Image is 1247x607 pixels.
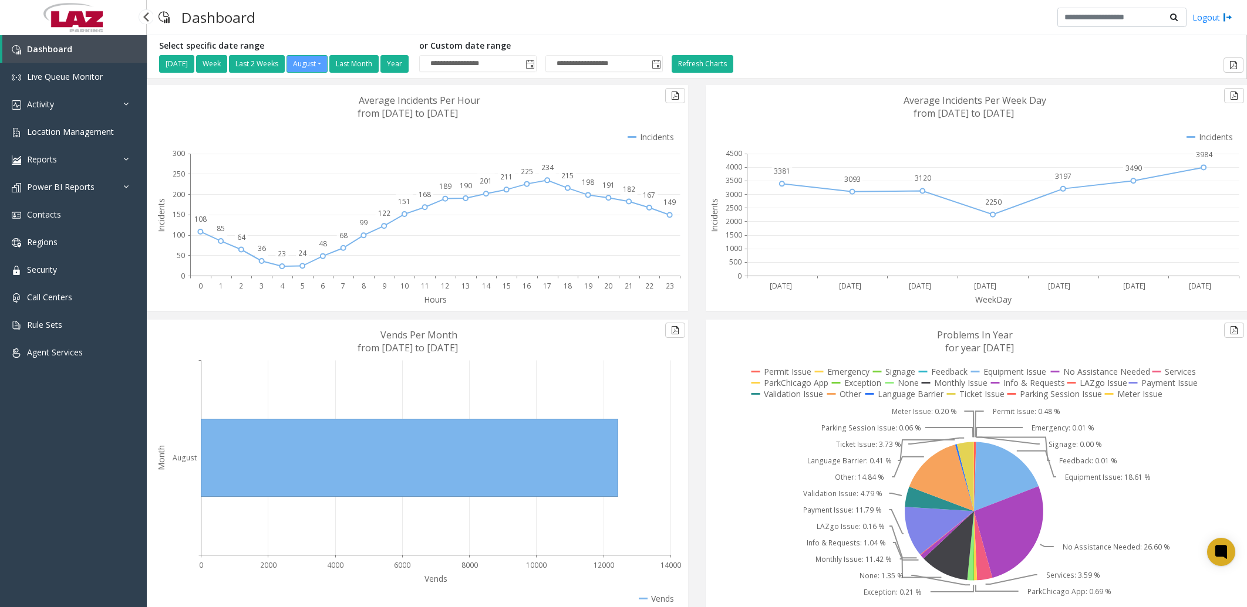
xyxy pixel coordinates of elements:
text: [DATE] [1123,281,1145,291]
span: Regions [27,236,58,247]
text: 8000 [461,560,478,570]
img: 'icon' [12,155,21,165]
img: 'icon' [12,100,21,110]
text: 1 [219,281,223,291]
button: Last Month [329,55,379,73]
text: Equipment Issue: 18.61 % [1065,472,1151,482]
span: Rule Sets [27,319,62,330]
text: 9 [382,281,386,291]
text: 24 [298,248,307,258]
button: Last 2 Weeks [229,55,285,73]
text: 2000 [726,216,742,226]
text: 16 [523,281,531,291]
text: 4000 [327,560,343,570]
text: 2 [239,281,243,291]
span: Reports [27,154,57,165]
img: 'icon' [12,73,21,82]
text: from [DATE] to [DATE] [914,107,1014,120]
text: 19 [584,281,592,291]
text: 234 [541,162,554,172]
text: 3093 [844,174,861,184]
text: 250 [173,169,185,179]
text: 1500 [726,230,742,240]
text: Average Incidents Per Week Day [904,94,1046,107]
text: Parking Session Issue: 0.06 % [821,423,921,433]
a: Dashboard [2,35,147,63]
text: Services: 3.59 % [1046,570,1100,580]
span: Toggle popup [523,56,536,72]
button: Export to pdf [665,88,685,103]
text: 1000 [726,243,742,253]
text: 182 [623,184,635,194]
button: Export to pdf [1224,57,1243,73]
text: Incidents [709,198,720,232]
text: 2250 [985,197,1002,207]
text: 6000 [394,560,410,570]
text: 3 [259,281,264,291]
text: Monthly Issue: 11.42 % [815,554,892,564]
h5: or Custom date range [419,41,663,51]
text: for year [DATE] [945,341,1014,354]
text: 14000 [660,560,681,570]
text: 85 [217,223,225,233]
img: 'icon' [12,266,21,275]
text: 191 [602,180,615,190]
text: 21 [625,281,633,291]
span: Toggle popup [649,56,662,72]
button: Export to pdf [1224,323,1244,338]
h5: Select specific date range [159,41,410,51]
text: None: 1.35 % [860,571,904,581]
text: 50 [177,250,185,260]
text: from [DATE] to [DATE] [358,341,458,354]
img: 'icon' [12,45,21,55]
text: 7 [341,281,345,291]
text: Language Barrier: 0.41 % [807,456,892,466]
text: Exception: 0.21 % [864,587,922,597]
text: 168 [419,189,431,199]
text: 2500 [726,203,742,213]
text: 6 [321,281,325,291]
text: Incidents [156,198,167,232]
text: No Assistance Needed: 26.60 % [1063,542,1170,552]
text: 23 [278,249,286,259]
text: 150 [173,209,185,219]
text: 3000 [726,189,742,199]
text: 189 [439,181,451,191]
text: [DATE] [974,281,996,291]
img: 'icon' [12,293,21,303]
text: Month [156,445,167,470]
text: Validation Issue: 4.79 % [803,489,882,499]
text: [DATE] [770,281,792,291]
text: 18 [564,281,572,291]
text: 4500 [726,148,742,158]
img: 'icon' [12,321,21,330]
text: Feedback: 0.01 % [1059,456,1117,466]
text: 17 [543,281,551,291]
text: 3984 [1196,150,1213,160]
text: 10000 [526,560,547,570]
text: Vends [424,573,447,584]
text: Hours [424,294,447,305]
text: 23 [666,281,674,291]
img: logout [1223,11,1232,23]
text: 3500 [726,175,742,185]
text: Other: 14.84 % [835,472,884,482]
text: Info & Requests: 1.04 % [807,538,886,548]
text: Problems In Year [937,328,1013,341]
text: [DATE] [839,281,861,291]
text: 0 [181,271,185,281]
text: 198 [582,177,594,187]
h3: Dashboard [176,3,261,32]
button: Week [196,55,227,73]
button: August [287,55,328,73]
text: 4000 [726,162,742,172]
img: 'icon' [12,238,21,247]
text: 64 [237,232,246,242]
text: 36 [258,243,266,253]
text: 0 [737,271,742,281]
span: Live Queue Monitor [27,71,103,82]
img: 'icon' [12,183,21,192]
text: 14 [482,281,491,291]
text: Vends Per Month [380,328,457,341]
img: 'icon' [12,211,21,220]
